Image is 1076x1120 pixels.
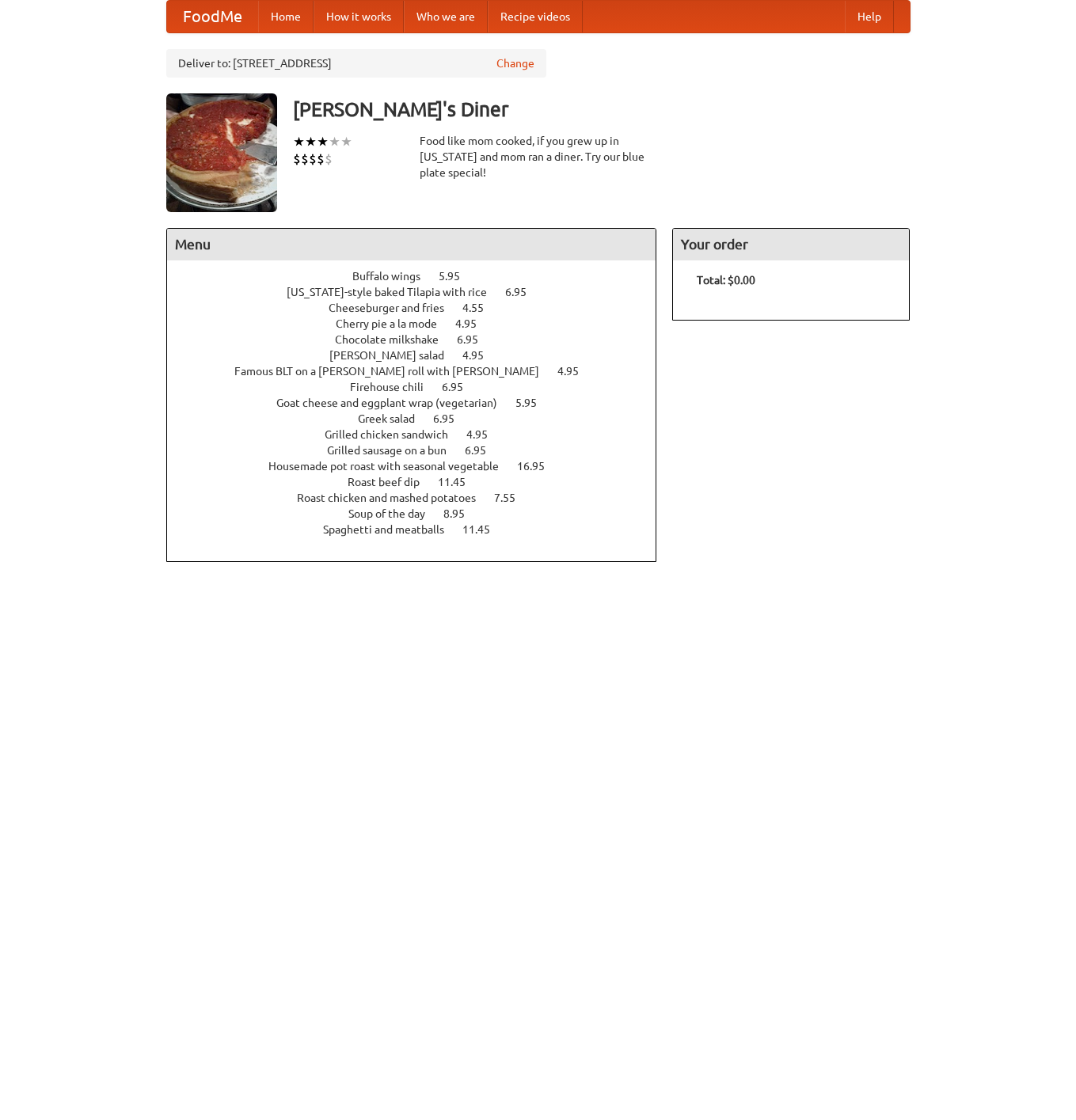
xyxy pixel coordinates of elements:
[297,492,492,504] span: Roast chicken and mashed potatoes
[517,460,561,473] span: 16.95
[442,381,479,393] span: 6.95
[438,476,481,488] span: 11.45
[234,365,608,378] a: Famous BLT on a [PERSON_NAME] roll with [PERSON_NAME] 4.95
[496,55,534,71] a: Change
[167,229,656,260] h4: Menu
[329,349,513,362] a: [PERSON_NAME] salad 4.95
[350,381,492,393] a: Firehouse chili 6.95
[462,523,506,536] span: 11.45
[348,476,435,488] span: Roast beef dip
[439,270,476,283] span: 5.95
[287,286,556,298] a: [US_STATE]-style baked Tilapia with rice 6.95
[420,133,657,180] div: Food like mom cooked, if you grew up in [US_STATE] and mom ran a diner. Try our blue plate special!
[309,150,317,168] li: $
[268,460,515,473] span: Housemade pot roast with seasonal vegetable
[673,229,909,260] h4: Your order
[234,365,555,378] span: Famous BLT on a [PERSON_NAME] roll with [PERSON_NAME]
[845,1,894,32] a: Help
[557,365,595,378] span: 4.95
[293,133,305,150] li: ★
[697,274,755,287] b: Total: $0.00
[327,444,515,457] a: Grilled sausage on a bun 6.95
[325,428,464,441] span: Grilled chicken sandwich
[325,428,517,441] a: Grilled chicken sandwich 4.95
[462,349,500,362] span: 4.95
[358,412,484,425] a: Greek salad 6.95
[494,492,531,504] span: 7.55
[457,333,494,346] span: 6.95
[287,286,503,298] span: [US_STATE]-style baked Tilapia with rice
[348,507,494,520] a: Soup of the day 8.95
[358,412,431,425] span: Greek salad
[352,270,436,283] span: Buffalo wings
[301,150,309,168] li: $
[329,302,513,314] a: Cheeseburger and fries 4.55
[167,1,258,32] a: FoodMe
[505,286,542,298] span: 6.95
[335,333,454,346] span: Chocolate milkshake
[350,381,439,393] span: Firehouse chili
[258,1,314,32] a: Home
[348,476,495,488] a: Roast beef dip 11.45
[336,317,506,330] a: Cherry pie a la mode 4.95
[276,397,566,409] a: Goat cheese and eggplant wrap (vegetarian) 5.95
[336,317,453,330] span: Cherry pie a la mode
[323,523,460,536] span: Spaghetti and meatballs
[317,150,325,168] li: $
[462,302,500,314] span: 4.55
[404,1,488,32] a: Who we are
[305,133,317,150] li: ★
[465,444,502,457] span: 6.95
[166,93,277,212] img: angular.jpg
[293,150,301,168] li: $
[515,397,553,409] span: 5.95
[329,349,460,362] span: [PERSON_NAME] salad
[352,270,489,283] a: Buffalo wings 5.95
[323,523,519,536] a: Spaghetti and meatballs 11.45
[293,93,911,125] h3: [PERSON_NAME]'s Diner
[325,150,333,168] li: $
[166,49,546,78] div: Deliver to: [STREET_ADDRESS]
[455,317,492,330] span: 4.95
[466,428,504,441] span: 4.95
[329,133,340,150] li: ★
[268,460,574,473] a: Housemade pot roast with seasonal vegetable 16.95
[335,333,508,346] a: Chocolate milkshake 6.95
[329,302,460,314] span: Cheeseburger and fries
[297,492,545,504] a: Roast chicken and mashed potatoes 7.55
[488,1,583,32] a: Recipe videos
[348,507,441,520] span: Soup of the day
[443,507,481,520] span: 8.95
[276,397,513,409] span: Goat cheese and eggplant wrap (vegetarian)
[317,133,329,150] li: ★
[433,412,470,425] span: 6.95
[327,444,462,457] span: Grilled sausage on a bun
[314,1,404,32] a: How it works
[340,133,352,150] li: ★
